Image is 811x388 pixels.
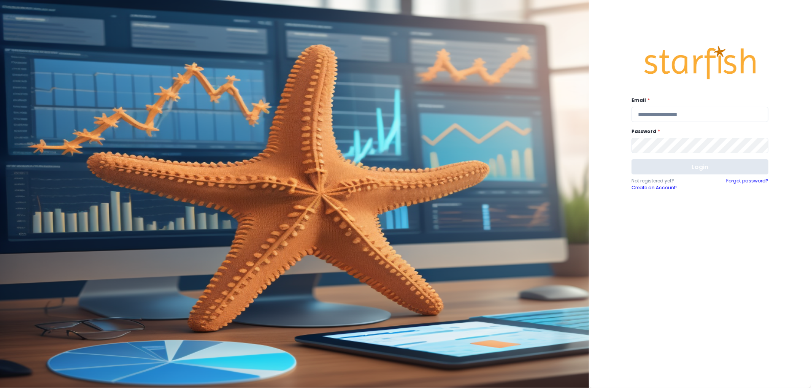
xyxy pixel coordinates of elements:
label: Password [632,128,764,135]
a: Create an Account! [632,184,700,191]
label: Email [632,97,764,104]
button: Login [632,159,768,174]
img: Logo.42cb71d561138c82c4ab.png [643,39,757,87]
a: Forgot password? [726,177,768,191]
p: Not registered yet? [632,177,700,184]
